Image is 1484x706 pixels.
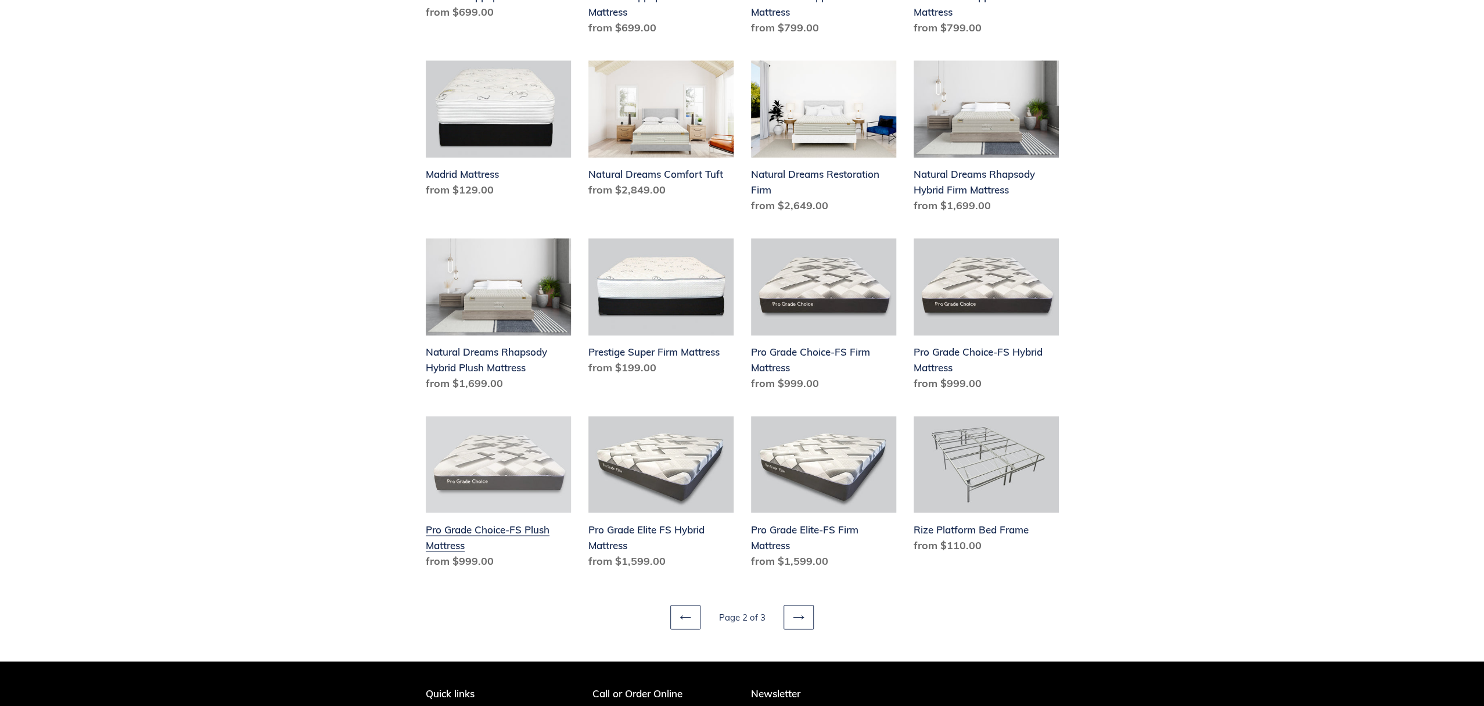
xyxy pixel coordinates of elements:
a: Pro Grade Elite FS Hybrid Mattress [588,416,734,574]
p: Call or Order Online [592,687,734,699]
p: Newsletter [751,687,1059,699]
a: Prestige Super Firm Mattress [588,238,734,380]
a: Natural Dreams Comfort Tuft [588,60,734,202]
p: Quick links [426,687,545,699]
a: Pro Grade Choice-FS Plush Mattress [426,416,571,574]
li: Page 2 of 3 [703,611,781,624]
a: Pro Grade Choice-FS Hybrid Mattress [914,238,1059,396]
a: Pro Grade Elite-FS Firm Mattress [751,416,896,574]
a: Madrid Mattress [426,60,571,202]
a: Natural Dreams Rhapsody Hybrid Plush Mattress [426,238,571,396]
a: Rize Platform Bed Frame [914,416,1059,558]
a: Natural Dreams Restoration Firm [751,60,896,218]
a: Pro Grade Choice-FS Firm Mattress [751,238,896,396]
a: Natural Dreams Rhapsody Hybrid Firm Mattress [914,60,1059,218]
